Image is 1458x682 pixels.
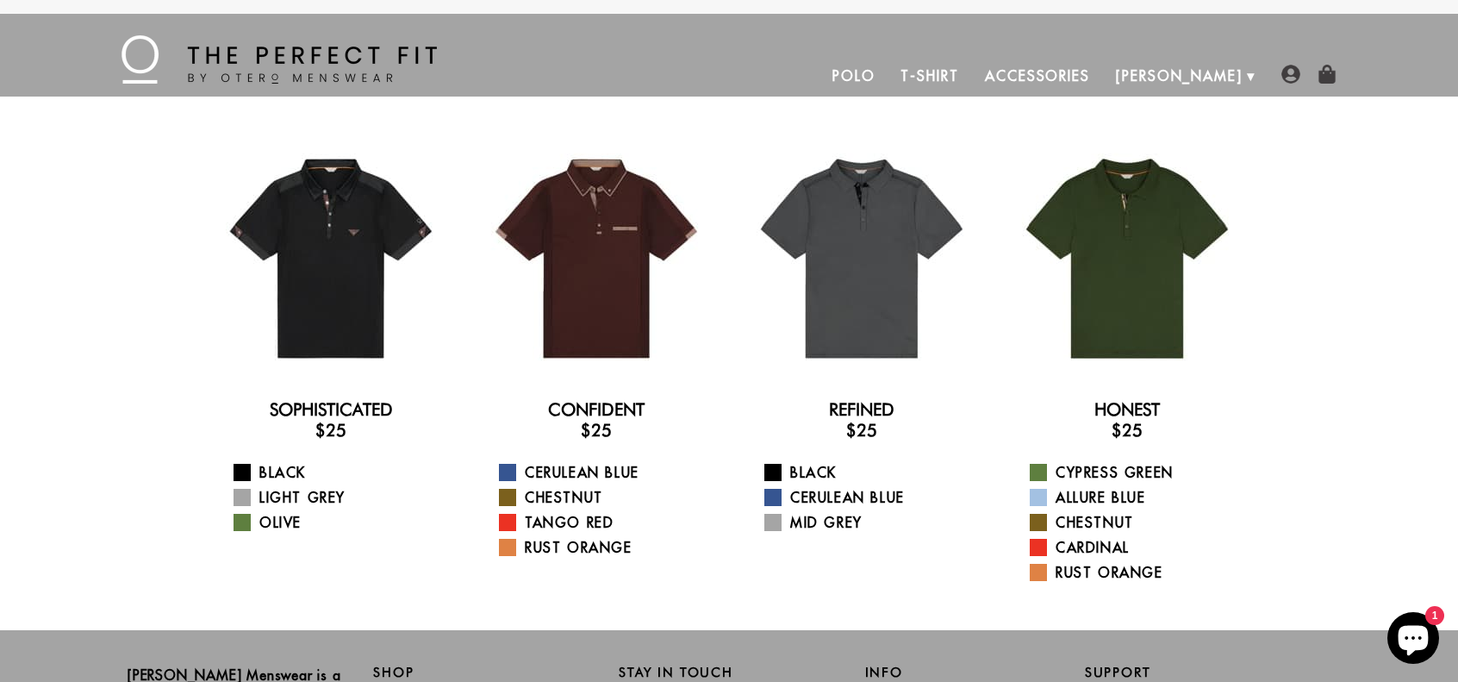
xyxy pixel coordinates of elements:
[888,55,971,97] a: T-Shirt
[1085,665,1330,680] h2: Support
[477,420,715,441] h3: $25
[764,487,981,508] a: Cerulean Blue
[212,420,450,441] h3: $25
[548,399,645,420] a: Confident
[764,462,981,483] a: Black
[234,487,450,508] a: Light Grey
[270,399,393,420] a: Sophisticated
[619,665,838,680] h2: Stay in Touch
[1281,65,1300,84] img: user-account-icon.png
[499,537,715,558] a: Rust Orange
[499,462,715,483] a: Cerulean Blue
[234,512,450,533] a: Olive
[1030,537,1246,558] a: Cardinal
[121,35,437,84] img: The Perfect Fit - by Otero Menswear - Logo
[499,487,715,508] a: Chestnut
[764,512,981,533] a: Mid Grey
[1030,487,1246,508] a: Allure Blue
[865,665,1085,680] h2: Info
[1318,65,1336,84] img: shopping-bag-icon.png
[1094,399,1160,420] a: Honest
[1008,420,1246,441] h3: $25
[819,55,888,97] a: Polo
[743,420,981,441] h3: $25
[1382,612,1444,668] inbox-online-store-chat: Shopify online store chat
[1030,512,1246,533] a: Chestnut
[373,665,593,680] h2: Shop
[972,55,1103,97] a: Accessories
[1030,462,1246,483] a: Cypress Green
[1030,562,1246,583] a: Rust Orange
[499,512,715,533] a: Tango Red
[1103,55,1255,97] a: [PERSON_NAME]
[829,399,894,420] a: Refined
[234,462,450,483] a: Black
